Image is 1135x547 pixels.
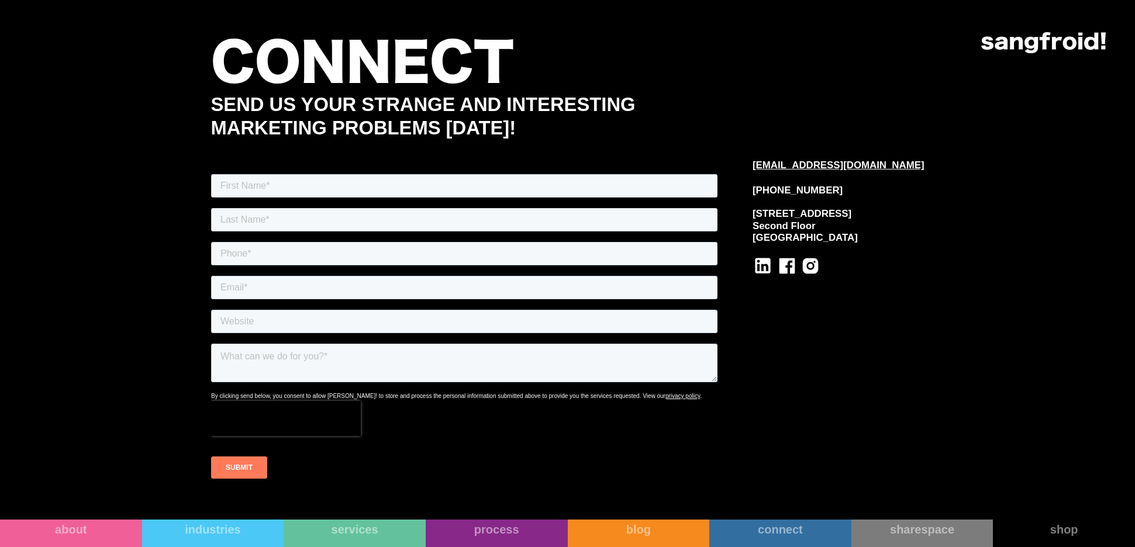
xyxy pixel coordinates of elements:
[753,185,924,244] div: [PHONE_NUMBER] [STREET_ADDRESS] Second Floor [GEOGRAPHIC_DATA]
[981,32,1106,53] img: logo
[851,522,993,536] div: sharespace
[211,38,924,93] h2: Connect
[284,522,426,536] div: services
[568,520,710,547] a: blog
[142,522,284,536] div: industries
[709,520,851,547] a: connect
[753,158,924,172] a: [EMAIL_ADDRESS][DOMAIN_NAME]
[211,93,924,139] div: Send us your strange and interesting marketing problems [DATE]!
[568,522,710,536] div: blog
[993,522,1135,536] div: shop
[142,520,284,547] a: industries
[284,520,426,547] a: services
[454,221,489,227] a: privacy policy
[993,520,1135,547] a: shop
[426,522,568,536] div: process
[426,520,568,547] a: process
[709,522,851,536] div: connect
[211,172,717,487] iframe: Form 0
[851,520,993,547] a: sharespace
